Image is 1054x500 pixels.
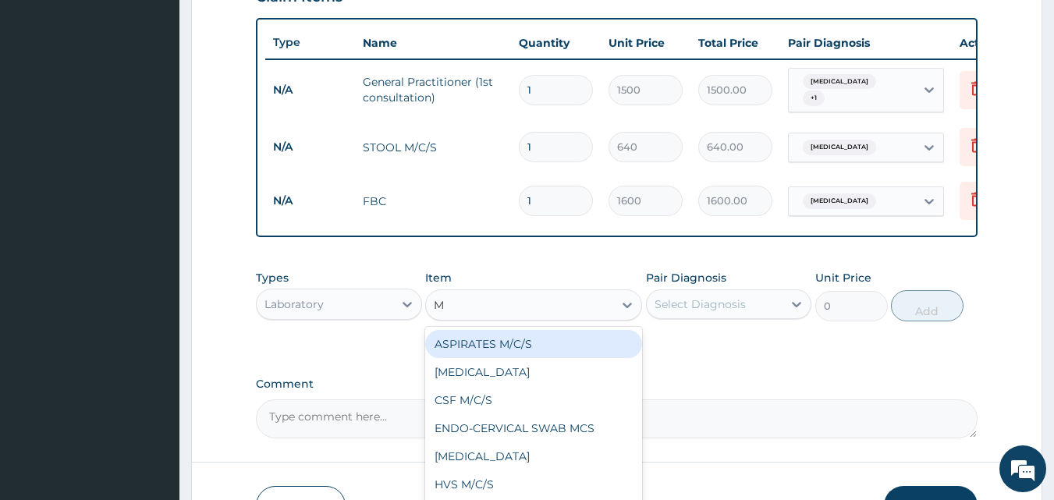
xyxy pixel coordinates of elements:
th: Total Price [690,27,780,59]
td: General Practitioner (1st consultation) [355,66,511,113]
div: CSF M/C/S [425,386,642,414]
td: N/A [265,186,355,215]
span: We're online! [90,151,215,308]
td: STOOL M/C/S [355,132,511,163]
label: Item [425,270,452,285]
label: Unit Price [815,270,871,285]
th: Quantity [511,27,601,59]
div: ASPIRATES M/C/S [425,330,642,358]
td: N/A [265,76,355,105]
th: Type [265,28,355,57]
td: FBC [355,186,511,217]
div: [MEDICAL_DATA] [425,358,642,386]
img: d_794563401_company_1708531726252_794563401 [29,78,63,117]
div: Laboratory [264,296,324,312]
td: N/A [265,133,355,161]
span: [MEDICAL_DATA] [803,74,876,90]
button: Add [891,290,964,321]
div: [MEDICAL_DATA] [425,442,642,470]
div: ENDO-CERVICAL SWAB MCS [425,414,642,442]
textarea: Type your message and hit 'Enter' [8,334,297,388]
span: [MEDICAL_DATA] [803,193,876,209]
label: Comment [256,378,978,391]
th: Actions [952,27,1030,59]
div: Select Diagnosis [655,296,746,312]
th: Name [355,27,511,59]
span: + 1 [803,90,825,106]
label: Types [256,271,289,285]
div: Chat with us now [81,87,262,108]
span: [MEDICAL_DATA] [803,140,876,155]
th: Unit Price [601,27,690,59]
label: Pair Diagnosis [646,270,726,285]
div: HVS M/C/S [425,470,642,498]
div: Minimize live chat window [256,8,293,45]
th: Pair Diagnosis [780,27,952,59]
